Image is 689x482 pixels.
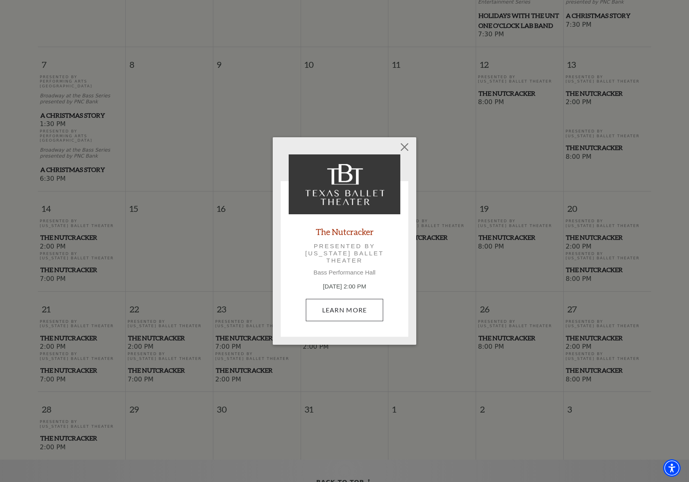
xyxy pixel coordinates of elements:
[300,243,389,265] p: Presented by [US_STATE] Ballet Theater
[663,459,681,477] div: Accessibility Menu
[289,269,400,276] p: Bass Performance Hall
[306,299,384,321] a: December 24, 2:00 PM Learn More
[289,154,400,214] img: The Nutcracker
[289,282,400,291] p: [DATE] 2:00 PM
[397,140,412,155] button: Close
[316,226,374,237] a: The Nutcracker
